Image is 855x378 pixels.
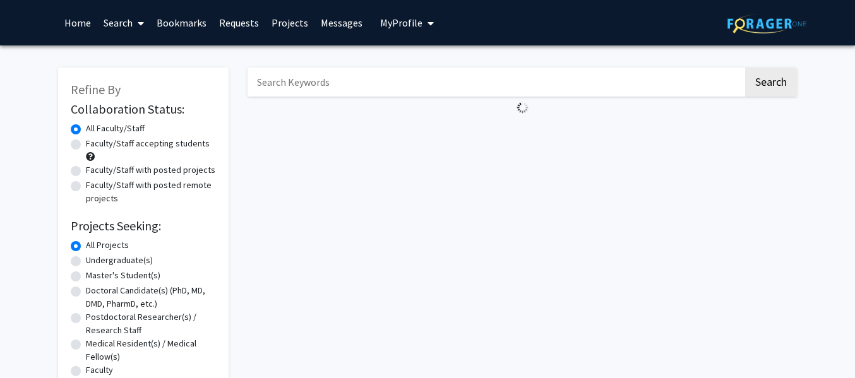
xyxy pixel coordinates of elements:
[86,363,113,377] label: Faculty
[97,1,150,45] a: Search
[86,179,216,205] label: Faculty/Staff with posted remote projects
[265,1,314,45] a: Projects
[71,102,216,117] h2: Collaboration Status:
[248,119,797,148] nav: Page navigation
[727,14,806,33] img: ForagerOne Logo
[86,137,210,150] label: Faculty/Staff accepting students
[86,122,145,135] label: All Faculty/Staff
[86,239,129,252] label: All Projects
[58,1,97,45] a: Home
[86,269,160,282] label: Master's Student(s)
[86,284,216,310] label: Doctoral Candidate(s) (PhD, MD, DMD, PharmD, etc.)
[71,218,216,233] h2: Projects Seeking:
[314,1,369,45] a: Messages
[213,1,265,45] a: Requests
[745,68,797,97] button: Search
[150,1,213,45] a: Bookmarks
[86,310,216,337] label: Postdoctoral Researcher(s) / Research Staff
[248,68,743,97] input: Search Keywords
[71,81,121,97] span: Refine By
[511,97,534,119] img: Loading
[86,254,153,267] label: Undergraduate(s)
[86,337,216,363] label: Medical Resident(s) / Medical Fellow(s)
[86,163,215,177] label: Faculty/Staff with posted projects
[380,16,422,29] span: My Profile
